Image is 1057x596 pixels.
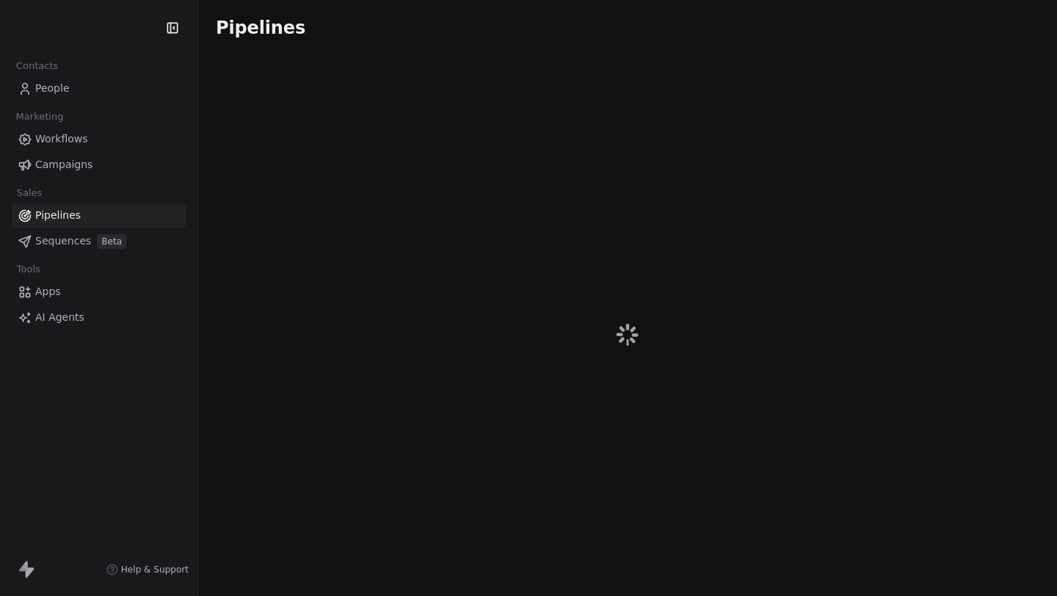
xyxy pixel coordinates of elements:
a: SequencesBeta [12,229,186,253]
span: Campaigns [35,157,92,172]
a: Apps [12,280,186,304]
span: AI Agents [35,310,84,325]
a: AI Agents [12,305,186,330]
a: Pipelines [12,203,186,228]
a: People [12,76,186,101]
span: Marketing [10,106,70,128]
span: Sequences [35,233,91,249]
span: Tools [10,258,46,280]
span: Pipelines [216,18,305,38]
span: Beta [97,234,126,249]
a: Campaigns [12,153,186,177]
span: Help & Support [121,564,189,575]
a: Help & Support [106,564,189,575]
span: Contacts [10,55,65,77]
span: Sales [10,182,48,204]
span: People [35,81,70,96]
span: Workflows [35,131,88,147]
span: Pipelines [35,208,81,223]
span: Apps [35,284,61,299]
a: Workflows [12,127,186,151]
